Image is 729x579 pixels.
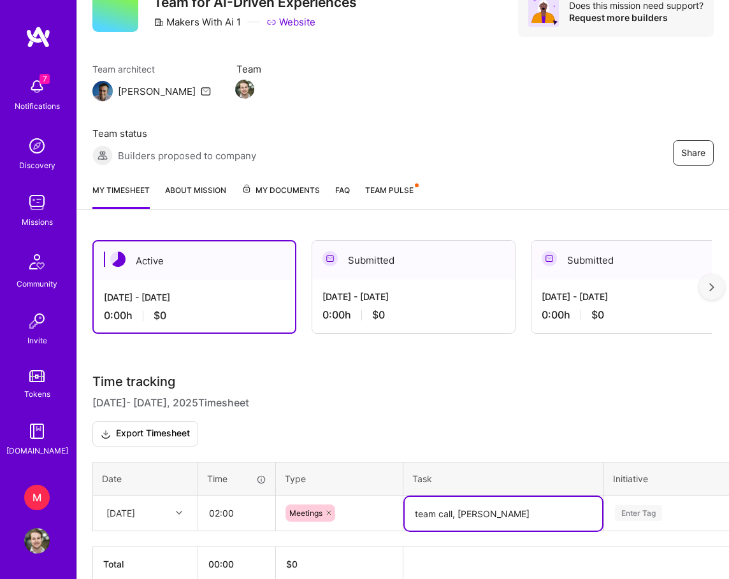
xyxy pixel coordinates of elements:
[6,444,68,457] div: [DOMAIN_NAME]
[25,25,51,48] img: logo
[22,247,52,277] img: Community
[591,308,604,322] span: $0
[24,308,50,334] img: Invite
[154,309,166,322] span: $0
[24,528,50,554] img: User Avatar
[104,290,285,304] div: [DATE] - [DATE]
[93,462,198,496] th: Date
[17,277,57,290] div: Community
[542,290,724,303] div: [DATE] - [DATE]
[405,497,602,531] textarea: team call, [PERSON_NAME]
[24,418,50,444] img: guide book
[289,508,322,518] span: Meetings
[92,81,113,101] img: Team Architect
[29,370,45,382] img: tokens
[92,145,113,166] img: Builders proposed to company
[92,374,175,390] span: Time tracking
[94,241,295,280] div: Active
[542,308,724,322] div: 0:00 h
[21,528,53,554] a: User Avatar
[40,74,50,84] span: 7
[242,183,320,197] span: My Documents
[199,496,275,530] input: HH:MM
[92,395,249,411] span: [DATE] - [DATE] , 2025 Timesheet
[207,472,266,485] div: Time
[24,387,50,401] div: Tokens
[266,15,315,29] a: Website
[709,283,714,292] img: right
[673,140,714,166] button: Share
[104,309,285,322] div: 0:00 h
[106,506,135,520] div: [DATE]
[236,62,261,76] span: Team
[15,99,60,113] div: Notifications
[615,503,662,523] div: Enter Tag
[154,15,241,29] div: Makers With Ai 1
[322,308,505,322] div: 0:00 h
[542,251,557,266] img: Submitted
[201,86,211,96] i: icon Mail
[22,215,53,229] div: Missions
[165,183,226,209] a: About Mission
[335,183,350,209] a: FAQ
[154,17,164,27] i: icon CompanyGray
[403,462,604,496] th: Task
[101,427,111,441] i: icon Download
[322,251,338,266] img: Submitted
[27,334,47,347] div: Invite
[24,133,50,159] img: discovery
[92,127,256,140] span: Team status
[286,559,298,569] span: $ 0
[176,510,182,516] i: icon Chevron
[92,183,150,209] a: My timesheet
[236,78,253,100] a: Team Member Avatar
[365,183,417,209] a: Team Pulse
[24,485,50,510] div: M
[365,185,414,195] span: Team Pulse
[681,147,705,159] span: Share
[110,252,126,267] img: Active
[235,80,254,99] img: Team Member Avatar
[276,462,403,496] th: Type
[569,11,704,24] div: Request more builders
[372,308,385,322] span: $0
[242,183,320,209] a: My Documents
[92,62,211,76] span: Team architect
[24,190,50,215] img: teamwork
[118,85,196,98] div: [PERSON_NAME]
[92,421,198,447] button: Export Timesheet
[21,485,53,510] a: M
[322,290,505,303] div: [DATE] - [DATE]
[19,159,55,172] div: Discovery
[24,74,50,99] img: bell
[118,149,256,162] span: Builders proposed to company
[312,241,515,280] div: Submitted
